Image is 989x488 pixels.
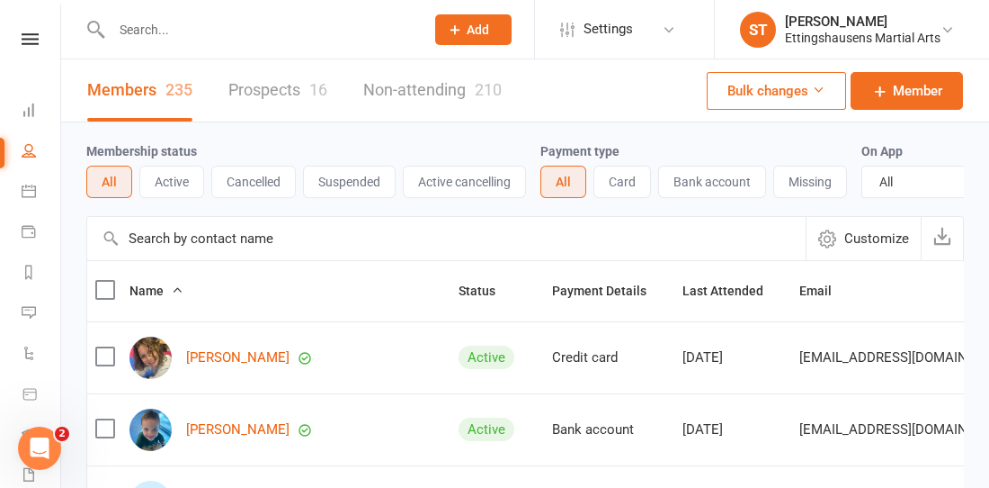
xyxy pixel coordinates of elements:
[87,59,192,122] a: Members235
[22,375,62,416] a: Product Sales
[22,213,62,254] a: Payments
[682,350,783,366] div: [DATE]
[552,280,666,302] button: Payment Details
[785,14,940,30] div: [PERSON_NAME]
[363,59,502,122] a: Non-attending210
[129,280,183,302] button: Name
[186,422,290,438] a: [PERSON_NAME]
[165,80,192,99] div: 235
[707,72,846,110] button: Bulk changes
[844,228,909,249] span: Customize
[682,280,783,302] button: Last Attended
[106,17,412,42] input: Search...
[186,350,290,366] a: [PERSON_NAME]
[86,144,197,158] label: Membership status
[552,350,666,366] div: Credit card
[459,280,515,302] button: Status
[435,14,512,45] button: Add
[87,217,806,260] input: Search by contact name
[22,254,62,294] a: Reports
[593,166,651,198] button: Card
[584,9,633,50] span: Settings
[773,166,847,198] button: Missing
[540,166,586,198] button: All
[799,284,851,298] span: Email
[552,422,666,438] div: Bank account
[18,427,61,470] iframe: Intercom live chat
[740,12,776,48] div: ST
[552,284,666,298] span: Payment Details
[22,173,62,213] a: Calendar
[799,280,851,302] button: Email
[893,80,942,102] span: Member
[459,418,514,441] div: Active
[55,427,69,441] span: 2
[228,59,327,122] a: Prospects16
[129,284,183,298] span: Name
[211,166,296,198] button: Cancelled
[785,30,940,46] div: Ettingshausens Martial Arts
[459,284,515,298] span: Status
[682,422,783,438] div: [DATE]
[86,166,132,198] button: All
[129,409,172,451] img: Parker
[309,80,327,99] div: 16
[540,144,619,158] label: Payment type
[475,80,502,99] div: 210
[851,72,963,110] a: Member
[22,132,62,173] a: People
[467,23,489,37] span: Add
[459,346,514,369] div: Active
[682,284,783,298] span: Last Attended
[861,144,903,158] label: On App
[139,166,204,198] button: Active
[403,166,526,198] button: Active cancelling
[806,217,921,260] button: Customize
[658,166,766,198] button: Bank account
[129,337,172,379] img: Lucas
[22,92,62,132] a: Dashboard
[303,166,396,198] button: Suspended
